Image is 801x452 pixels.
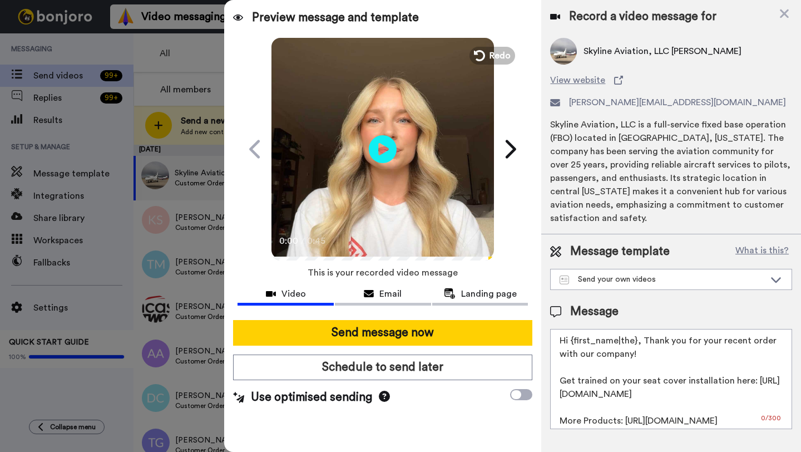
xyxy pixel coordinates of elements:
span: / [301,234,305,248]
span: Use optimised sending [251,389,372,406]
span: Landing page [461,287,517,301]
span: 0:45 [307,234,327,248]
span: View website [550,73,605,87]
button: What is this? [732,243,792,260]
span: 0:00 [279,234,299,248]
span: Message [570,303,619,320]
div: Send your own videos [560,274,765,285]
button: Schedule to send later [233,355,532,380]
span: [PERSON_NAME][EMAIL_ADDRESS][DOMAIN_NAME] [569,96,786,109]
a: View website [550,73,792,87]
div: Skyline Aviation, LLC is a full-service fixed base operation (FBO) located in [GEOGRAPHIC_DATA], ... [550,118,792,225]
span: Video [281,287,306,301]
img: Message-temps.svg [560,276,569,284]
button: Send message now [233,320,532,346]
textarea: Hi {first_name|the}, Thank you for your recent order with our company! Get trained on your seat c... [550,329,792,429]
span: Email [379,287,402,301]
span: This is your recorded video message [308,261,458,285]
span: Message template [570,243,670,260]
